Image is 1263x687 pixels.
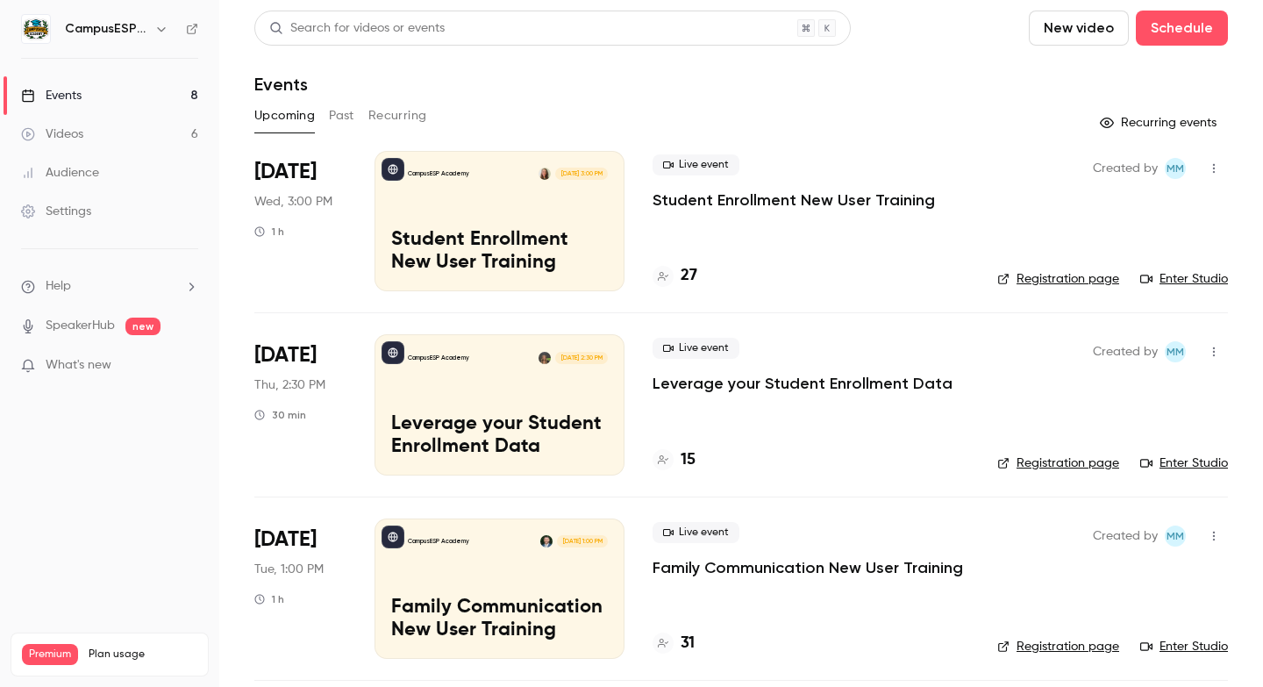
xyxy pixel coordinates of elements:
p: CampusESP Academy [408,537,469,546]
span: MM [1167,158,1184,179]
span: [DATE] 3:00 PM [555,168,607,180]
span: Help [46,277,71,296]
h1: Events [254,74,308,95]
h4: 31 [681,632,695,655]
p: CampusESP Academy [408,354,469,362]
span: [DATE] 2:30 PM [555,352,607,364]
span: Thu, 2:30 PM [254,376,325,394]
div: Aug 13 Wed, 3:00 PM (America/New York) [254,151,346,291]
a: Registration page [997,454,1119,472]
a: Leverage your Student Enrollment Data [653,373,953,394]
a: Registration page [997,270,1119,288]
a: SpeakerHub [46,317,115,335]
div: Settings [21,203,91,220]
span: Created by [1093,526,1158,547]
span: [DATE] [254,158,317,186]
span: Tue, 1:00 PM [254,561,324,578]
a: Registration page [997,638,1119,655]
span: Created by [1093,158,1158,179]
img: Mira Gandhi [539,352,551,364]
div: 1 h [254,225,284,239]
h6: CampusESP Academy [65,20,147,38]
a: Enter Studio [1140,454,1228,472]
div: 30 min [254,408,306,422]
span: What's new [46,356,111,375]
span: Live event [653,338,739,359]
img: CampusESP Academy [22,15,50,43]
span: Mairin Matthews [1165,158,1186,179]
a: 15 [653,448,696,472]
a: Student Enrollment New User Training [653,190,935,211]
div: Videos [21,125,83,143]
span: Live event [653,522,739,543]
button: Recurring [368,102,427,130]
span: Mairin Matthews [1165,341,1186,362]
p: Leverage your Student Enrollment Data [391,413,608,459]
p: CampusESP Academy [408,169,469,178]
span: Created by [1093,341,1158,362]
button: Schedule [1136,11,1228,46]
div: Aug 14 Thu, 2:30 PM (America/New York) [254,334,346,475]
h4: 15 [681,448,696,472]
span: new [125,318,161,335]
a: Student Enrollment New User TrainingCampusESP AcademyMairin Matthews[DATE] 3:00 PMStudent Enrollm... [375,151,624,291]
div: Events [21,87,82,104]
a: Family Communication New User TrainingCampusESP AcademyAlbert Perera[DATE] 1:00 PMFamily Communic... [375,519,624,659]
h4: 27 [681,264,697,288]
a: 31 [653,632,695,655]
div: Search for videos or events [269,19,445,38]
a: Family Communication New User Training [653,557,963,578]
button: Upcoming [254,102,315,130]
span: Premium [22,644,78,665]
span: [DATE] [254,341,317,369]
div: Aug 19 Tue, 1:00 PM (America/New York) [254,519,346,659]
span: Mairin Matthews [1165,526,1186,547]
img: Albert Perera [540,535,553,547]
button: Past [329,102,354,130]
span: MM [1167,526,1184,547]
button: Recurring events [1092,109,1228,137]
a: 27 [653,264,697,288]
div: Audience [21,164,99,182]
p: Student Enrollment New User Training [391,229,608,275]
a: Enter Studio [1140,638,1228,655]
span: [DATE] 1:00 PM [557,535,607,547]
a: Leverage your Student Enrollment DataCampusESP AcademyMira Gandhi[DATE] 2:30 PMLeverage your Stud... [375,334,624,475]
span: MM [1167,341,1184,362]
span: [DATE] [254,526,317,554]
img: Mairin Matthews [539,168,551,180]
p: Family Communication New User Training [391,597,608,642]
li: help-dropdown-opener [21,277,198,296]
span: Wed, 3:00 PM [254,193,332,211]
span: Live event [653,154,739,175]
button: New video [1029,11,1129,46]
span: Plan usage [89,648,197,662]
div: 1 h [254,592,284,606]
a: Enter Studio [1140,270,1228,288]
